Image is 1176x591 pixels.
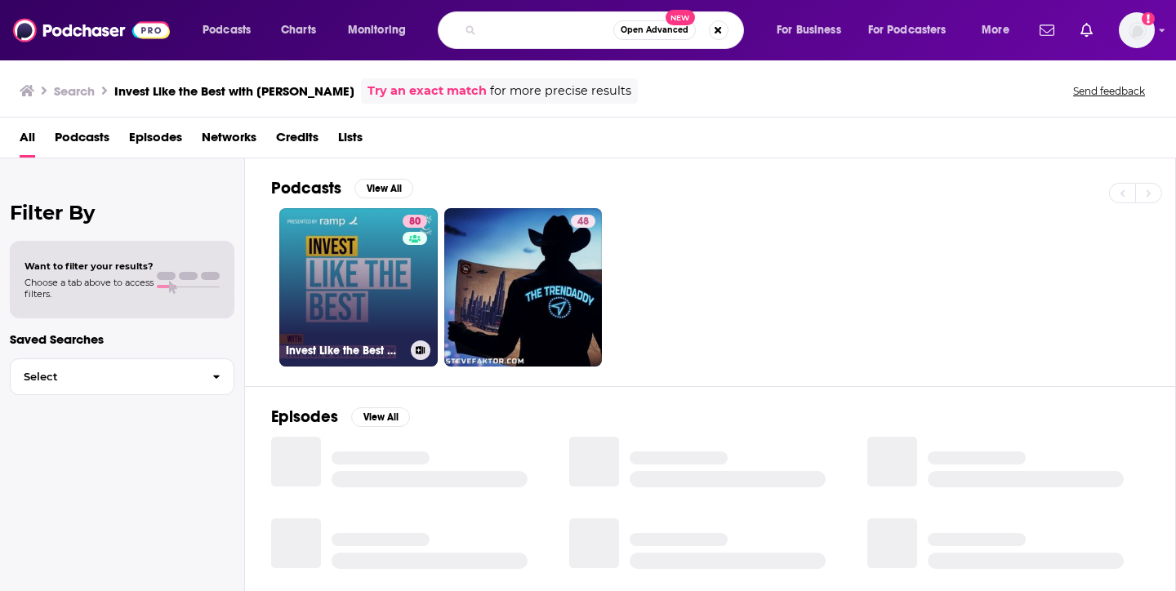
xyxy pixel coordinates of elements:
svg: Add a profile image [1142,12,1155,25]
a: Charts [270,17,326,43]
button: Show profile menu [1119,12,1155,48]
span: Want to filter your results? [24,260,154,272]
span: Logged in as sashagoldin [1119,12,1155,48]
a: 80 [403,215,427,228]
a: 48 [571,215,595,228]
span: Choose a tab above to access filters. [24,277,154,300]
a: Show notifications dropdown [1074,16,1099,44]
span: For Podcasters [868,19,947,42]
img: Podchaser - Follow, Share and Rate Podcasts [13,15,170,46]
a: 48 [444,208,603,367]
button: open menu [336,17,427,43]
span: 48 [577,214,589,230]
span: Podcasts [203,19,251,42]
span: Open Advanced [621,26,688,34]
a: Lists [338,124,363,158]
p: Saved Searches [10,331,234,347]
div: Search podcasts, credits, & more... [453,11,759,49]
span: More [982,19,1009,42]
button: View All [351,407,410,427]
button: Select [10,358,234,395]
button: Send feedback [1068,84,1150,98]
h2: Podcasts [271,178,341,198]
h2: Episodes [271,407,338,427]
button: View All [354,179,413,198]
h3: Invest Like the Best with [PERSON_NAME] [286,344,404,358]
h3: Search [54,83,95,99]
button: open menu [765,17,862,43]
button: open menu [191,17,272,43]
input: Search podcasts, credits, & more... [483,17,613,43]
h2: Filter By [10,201,234,224]
a: Credits [276,124,318,158]
button: open menu [857,17,970,43]
a: Podcasts [55,124,109,158]
span: 80 [409,214,421,230]
a: PodcastsView All [271,178,413,198]
a: Show notifications dropdown [1033,16,1061,44]
a: EpisodesView All [271,407,410,427]
span: New [666,10,695,25]
a: Try an exact match [367,82,487,100]
a: Networks [202,124,256,158]
a: All [20,124,35,158]
a: 80Invest Like the Best with [PERSON_NAME] [279,208,438,367]
span: For Business [777,19,841,42]
span: Charts [281,19,316,42]
span: Select [11,371,199,382]
button: Open AdvancedNew [613,20,696,40]
a: Episodes [129,124,182,158]
span: for more precise results [490,82,631,100]
img: User Profile [1119,12,1155,48]
span: Monitoring [348,19,406,42]
h3: Invest Like the Best with [PERSON_NAME] [114,83,354,99]
button: open menu [970,17,1030,43]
